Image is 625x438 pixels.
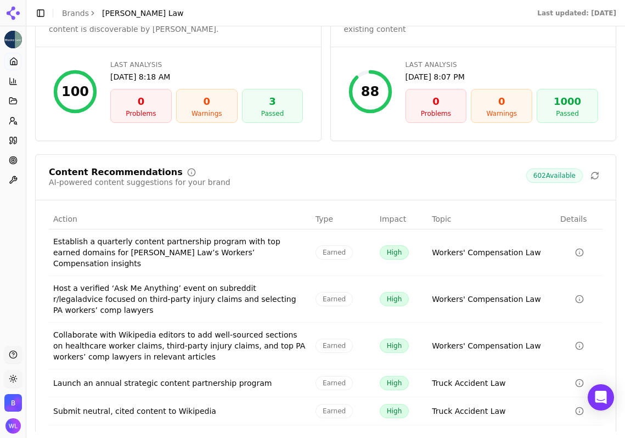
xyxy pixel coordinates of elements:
[115,94,167,109] div: 0
[537,9,616,18] div: Last updated: [DATE]
[53,378,307,389] div: Launch an annual strategic content partnership program
[247,109,299,118] div: Passed
[588,384,614,411] div: Open Intercom Messenger
[380,292,409,306] span: High
[316,245,353,260] span: Earned
[110,71,303,82] div: [DATE] 8:18 AM
[49,168,183,177] div: Content Recommendations
[247,94,299,109] div: 3
[181,94,233,109] div: 0
[62,8,184,19] nav: breadcrumb
[380,339,409,353] span: High
[53,236,307,269] div: Establish a quarterly content partnership program with top earned domains for [PERSON_NAME] Law’s...
[53,283,307,316] div: Host a verified ‘Ask Me Anything’ event on subreddit r/legaladvice focused on third-party injury ...
[410,109,462,118] div: Problems
[432,294,540,305] a: Workers' Compensation Law
[542,94,593,109] div: 1000
[316,292,353,306] span: Earned
[406,71,599,82] div: [DATE] 8:07 PM
[316,404,353,418] span: Earned
[62,9,89,18] a: Brands
[61,83,89,100] div: 100
[5,418,21,434] button: Open user button
[432,247,540,258] a: Workers' Compensation Law
[542,109,593,118] div: Passed
[406,60,599,69] div: Last Analysis
[476,94,527,109] div: 0
[316,214,371,224] div: Type
[316,339,353,353] span: Earned
[115,109,167,118] div: Problems
[410,94,462,109] div: 0
[560,214,598,224] div: Details
[380,376,409,390] span: High
[53,406,307,417] div: Submit neutral, cited content to Wikipedia
[526,169,583,183] span: 602 Available
[432,340,540,351] a: Workers' Compensation Law
[432,406,505,417] a: Truck Accident Law
[5,418,21,434] img: Wendy Lindars
[361,83,379,100] div: 88
[49,177,230,188] div: AI-powered content suggestions for your brand
[4,31,22,48] img: Munley Law
[53,329,307,362] div: Collaborate with Wikipedia editors to add well-sourced sections on healthcare worker claims, thir...
[49,209,603,425] div: Data table
[432,214,551,224] div: Topic
[102,8,184,19] span: [PERSON_NAME] Law
[432,378,505,389] a: Truck Accident Law
[476,109,527,118] div: Warnings
[110,60,303,69] div: Last Analysis
[380,404,409,418] span: High
[4,394,22,412] button: Open organization switcher
[53,214,307,224] div: Action
[4,31,22,48] button: Current brand: Munley Law
[316,376,353,390] span: Earned
[380,245,409,260] span: High
[380,214,424,224] div: Impact
[4,394,22,412] img: Bob Agency
[181,109,233,118] div: Warnings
